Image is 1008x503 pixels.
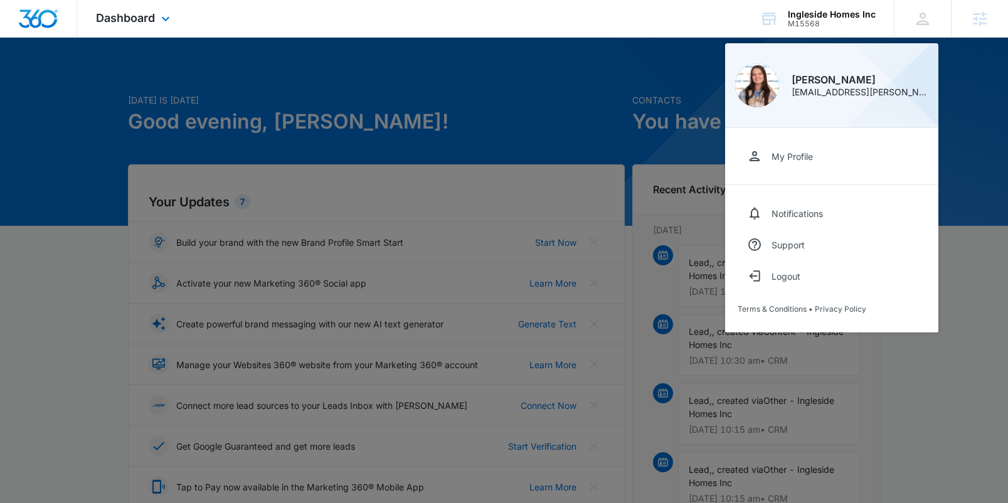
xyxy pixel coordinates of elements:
div: Support [772,240,805,250]
div: Notifications [772,208,823,219]
div: Logout [772,271,800,282]
div: [EMAIL_ADDRESS][PERSON_NAME][DOMAIN_NAME] [792,88,928,97]
a: Support [738,229,926,260]
div: account name [788,9,876,19]
div: • [738,304,926,314]
a: Notifications [738,198,926,229]
div: account id [788,19,876,28]
span: Dashboard [96,11,155,24]
a: Privacy Policy [815,304,866,314]
a: Terms & Conditions [738,304,807,314]
a: My Profile [738,140,926,172]
div: My Profile [772,151,813,162]
div: [PERSON_NAME] [792,75,928,85]
button: Logout [738,260,926,292]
